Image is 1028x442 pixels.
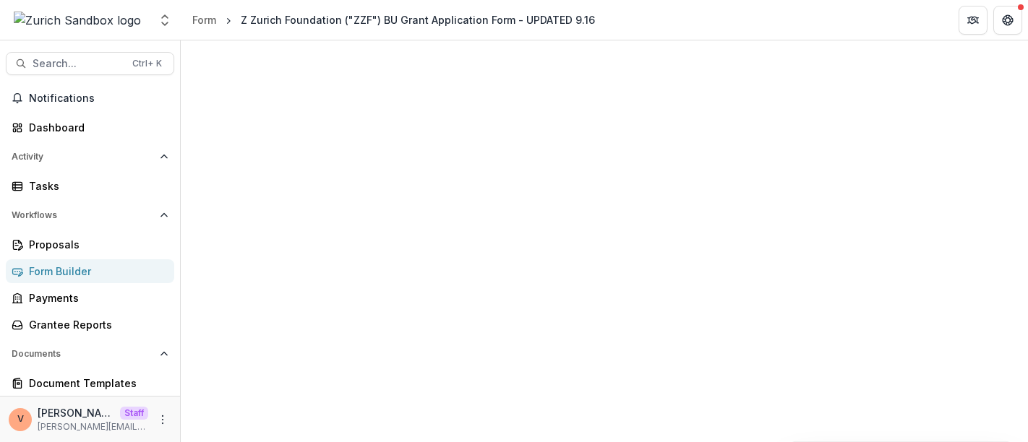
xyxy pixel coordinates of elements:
[6,313,174,337] a: Grantee Reports
[241,12,595,27] div: Z Zurich Foundation ("ZZF") BU Grant Application Form - UPDATED 9.16
[120,407,148,420] p: Staff
[38,405,114,420] p: [PERSON_NAME]
[12,210,154,220] span: Workflows
[6,204,174,227] button: Open Workflows
[993,6,1022,35] button: Get Help
[29,92,168,105] span: Notifications
[155,6,175,35] button: Open entity switcher
[29,290,163,305] div: Payments
[12,152,154,162] span: Activity
[6,87,174,110] button: Notifications
[6,286,174,310] a: Payments
[129,56,165,71] div: Ctrl + K
[6,342,174,365] button: Open Documents
[38,420,148,433] p: [PERSON_NAME][EMAIL_ADDRESS][DOMAIN_NAME]
[6,371,174,395] a: Document Templates
[959,6,988,35] button: Partners
[29,237,163,252] div: Proposals
[6,145,174,168] button: Open Activity
[154,411,171,428] button: More
[192,12,216,27] div: Form
[6,174,174,198] a: Tasks
[6,233,174,256] a: Proposals
[6,116,174,139] a: Dashboard
[17,415,24,424] div: Venkat
[29,178,163,194] div: Tasks
[29,120,163,135] div: Dashboard
[29,376,163,391] div: Document Templates
[29,264,163,279] div: Form Builder
[6,259,174,283] a: Form Builder
[187,9,222,30] a: Form
[6,52,174,75] button: Search...
[33,58,124,70] span: Search...
[29,317,163,332] div: Grantee Reports
[12,349,154,359] span: Documents
[14,12,141,29] img: Zurich Sandbox logo
[187,9,601,30] nav: breadcrumb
